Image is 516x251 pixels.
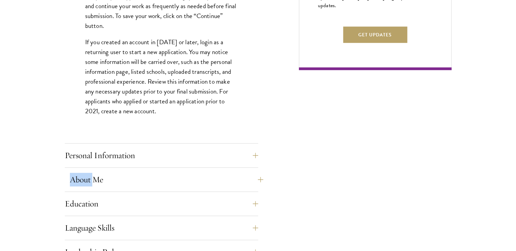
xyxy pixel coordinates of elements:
button: Language Skills [65,220,258,236]
button: About Me [70,171,263,188]
button: Personal Information [65,147,258,164]
button: Get Updates [343,27,407,43]
button: Education [65,196,258,212]
p: If you created an account in [DATE] or later, login as a returning user to start a new applicatio... [85,37,238,116]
